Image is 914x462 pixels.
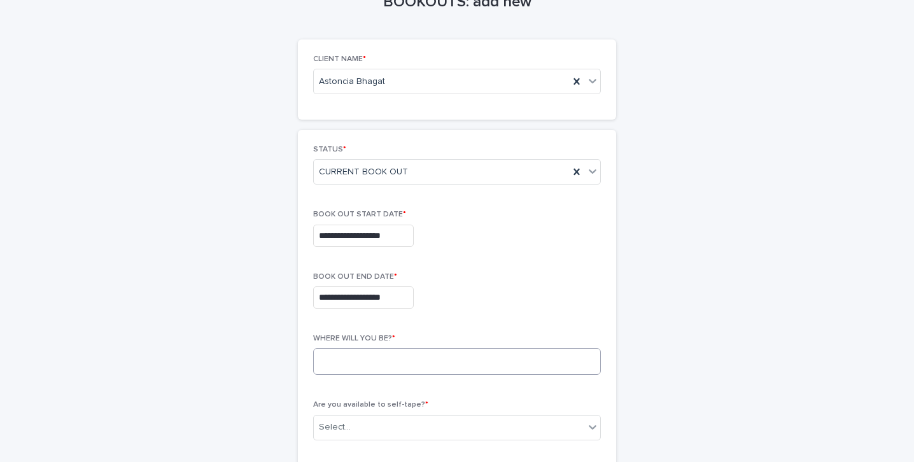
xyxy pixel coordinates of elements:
span: STATUS [313,146,346,153]
span: Are you available to self-tape? [313,401,428,409]
span: BOOK OUT START DATE [313,211,406,218]
span: CLIENT NAME [313,55,366,63]
span: Astoncia Bhagat [319,75,385,88]
span: BOOK OUT END DATE [313,273,397,281]
span: CURRENT BOOK OUT [319,165,408,179]
div: Select... [319,421,351,434]
span: WHERE WILL YOU BE? [313,335,395,342]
